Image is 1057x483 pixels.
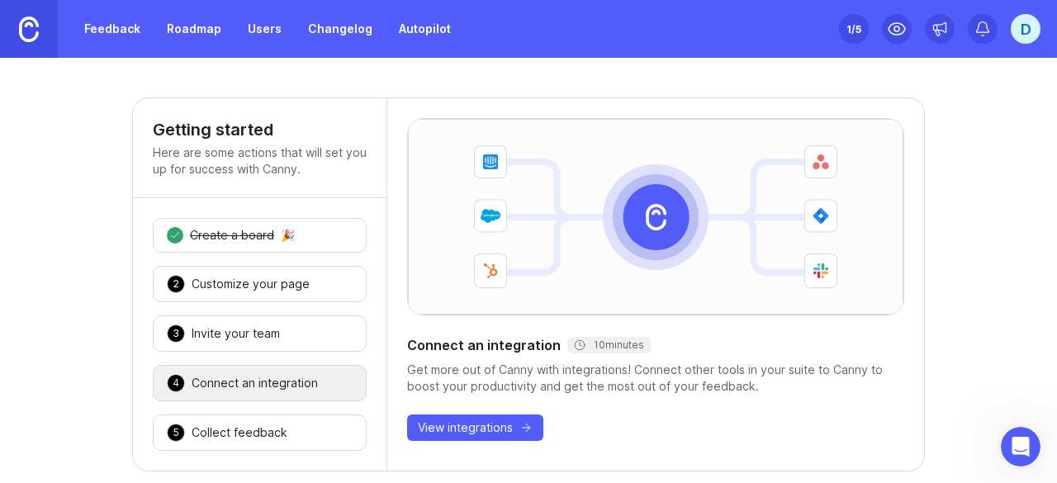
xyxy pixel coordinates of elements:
[846,17,861,40] div: 1 /5
[1011,14,1040,44] button: D
[238,14,292,44] a: Users
[13,212,271,281] div: Do you still have any questions? I'm also happy to pass you to one of our humans here at [GEOGRAP...
[283,337,310,363] button: Send a message…
[14,309,316,337] textarea: Message…
[574,339,644,352] div: 10 minutes
[839,14,869,44] button: 1/5
[407,414,543,441] button: View integrations
[298,14,382,44] a: Changelog
[11,7,42,38] button: go back
[192,325,280,342] div: Invite your team
[80,8,147,21] h1: Canny Bot
[26,283,126,293] div: Canny Bot • 1h ago
[153,144,367,178] p: Here are some actions that will set you up for success with Canny.
[167,275,185,293] div: 2
[407,335,904,355] div: Connect an integration
[105,343,118,357] button: Start recording
[78,343,92,357] button: Upload attachment
[153,118,367,141] h4: Getting started
[26,66,223,83] div: Is that what you were looking for?
[13,93,271,211] div: If you need any more help with integrating Canny into your mobile app, I'm here to assist! Would ...
[30,33,43,46] a: Source reference 905299:
[13,56,317,94] div: Canny Bot says…
[258,7,290,38] button: Home
[47,9,73,36] img: Profile image for Canny Bot
[19,17,39,42] img: Canny Home
[13,93,317,212] div: Canny Bot says…
[167,324,185,343] div: 3
[418,419,513,436] span: View integrations
[167,424,185,442] div: 5
[80,21,206,37] p: The team can also help
[389,14,461,44] a: Autopilot
[74,14,150,44] a: Feedback
[192,276,310,292] div: Customize your page
[407,362,904,395] div: Get more out of Canny with integrations! Connect other tools in your suite to Canny to boost your...
[52,343,65,357] button: Gif picker
[408,119,903,315] img: Canny integrates with a variety of tools including Salesforce, Intercom, Hubspot, Asana, and Github
[290,7,320,36] div: Close
[157,14,231,44] a: Roadmap
[281,230,295,241] div: 🎉
[167,374,185,392] div: 4
[190,227,274,244] div: Create a board
[26,222,258,271] div: Do you still have any questions? I'm also happy to pass you to one of our humans here at [GEOGRAP...
[1001,427,1040,466] iframe: Intercom live chat
[13,56,236,92] div: Is that what you were looking for?
[192,375,318,391] div: Connect an integration
[26,343,39,357] button: Emoji picker
[192,424,287,441] div: Collect feedback
[26,103,258,201] div: If you need any more help with integrating Canny into your mobile app, I'm here to assist! Would ...
[13,212,317,317] div: Canny Bot says…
